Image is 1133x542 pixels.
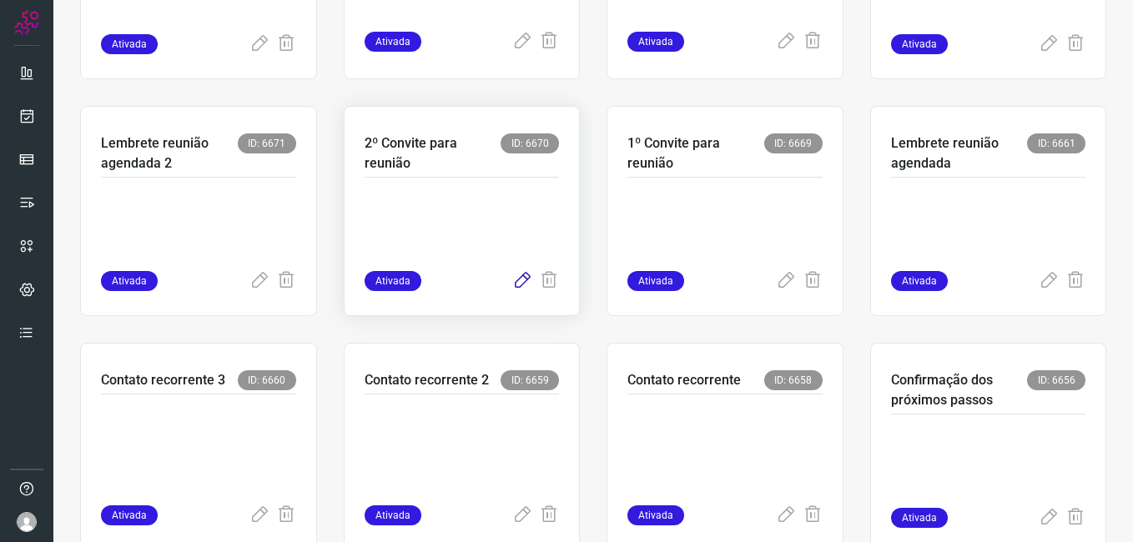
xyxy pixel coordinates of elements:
span: Ativada [627,505,684,525]
span: Ativada [101,271,158,291]
span: ID: 6669 [764,133,823,153]
span: ID: 6670 [501,133,559,153]
span: ID: 6659 [501,370,559,390]
p: Contato recorrente [627,370,741,390]
p: Lembrete reunião agendada 2 [101,133,238,173]
p: Lembrete reunião agendada [891,133,1028,173]
p: 1º Convite para reunião [627,133,764,173]
span: ID: 6656 [1027,370,1085,390]
span: Ativada [365,32,421,52]
span: Ativada [891,508,948,528]
span: Ativada [101,34,158,54]
span: ID: 6660 [238,370,296,390]
span: Ativada [365,505,421,525]
span: ID: 6661 [1027,133,1085,153]
p: Confirmação dos próximos passos [891,370,1028,410]
span: ID: 6658 [764,370,823,390]
span: Ativada [891,271,948,291]
p: Contato recorrente 3 [101,370,225,390]
p: 2º Convite para reunião [365,133,501,173]
span: Ativada [627,32,684,52]
span: Ativada [891,34,948,54]
span: ID: 6671 [238,133,296,153]
span: Ativada [627,271,684,291]
img: Logo [14,10,39,35]
p: Contato recorrente 2 [365,370,489,390]
img: avatar-user-boy.jpg [17,512,37,532]
span: Ativada [365,271,421,291]
span: Ativada [101,505,158,525]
